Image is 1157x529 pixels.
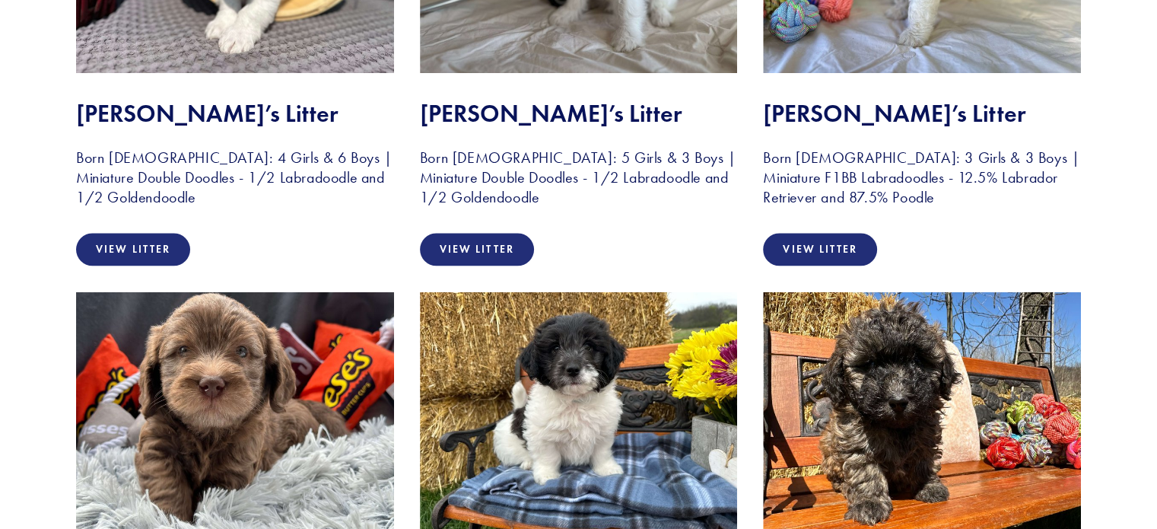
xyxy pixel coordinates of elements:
a: View Litter [420,233,534,266]
h2: [PERSON_NAME]’s Litter [763,99,1081,128]
h3: Born [DEMOGRAPHIC_DATA]: 4 Girls & 6 Boys | Miniature Double Doodles - 1/2 Labradoodle and 1/2 Go... [76,148,394,207]
h2: [PERSON_NAME]’s Litter [76,99,394,128]
a: View Litter [76,233,190,266]
h3: Born [DEMOGRAPHIC_DATA]: 5 Girls & 3 Boys | Miniature Double Doodles - 1/2 Labradoodle and 1/2 Go... [420,148,738,207]
h2: [PERSON_NAME]’s Litter [420,99,738,128]
h3: Born [DEMOGRAPHIC_DATA]: 3 Girls & 3 Boys | Miniature F1BB Labradoodles - 12.5% Labrador Retrieve... [763,148,1081,207]
a: View Litter [763,233,877,266]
